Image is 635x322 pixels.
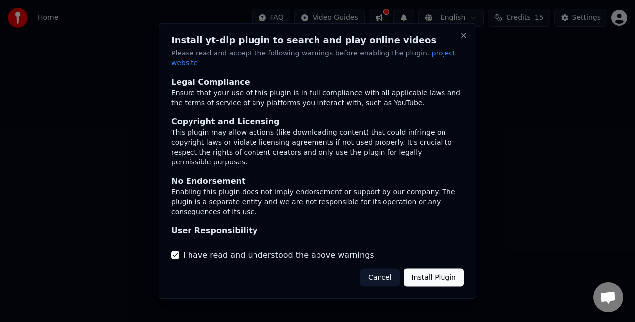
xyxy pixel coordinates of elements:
[171,115,464,127] div: Copyright and Licensing
[171,76,464,88] div: Legal Compliance
[171,224,464,236] div: User Responsibility
[171,88,464,107] div: Ensure that your use of this plugin is in full compliance with all applicable laws and the terms ...
[171,236,464,266] div: You are solely responsible for any actions you take using this plugin. This includes any legal co...
[171,49,455,67] span: project website
[404,268,464,286] button: Install Plugin
[171,175,464,187] div: No Endorsement
[171,127,464,167] div: This plugin may allow actions (like downloading content) that could infringe on copyright laws or...
[360,268,399,286] button: Cancel
[171,187,464,216] div: Enabling this plugin does not imply endorsement or support by our company. The plugin is a separa...
[171,49,464,68] p: Please read and accept the following warnings before enabling the plugin.
[183,249,374,261] label: I have read and understood the above warnings
[171,36,464,45] h2: Install yt-dlp plugin to search and play online videos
